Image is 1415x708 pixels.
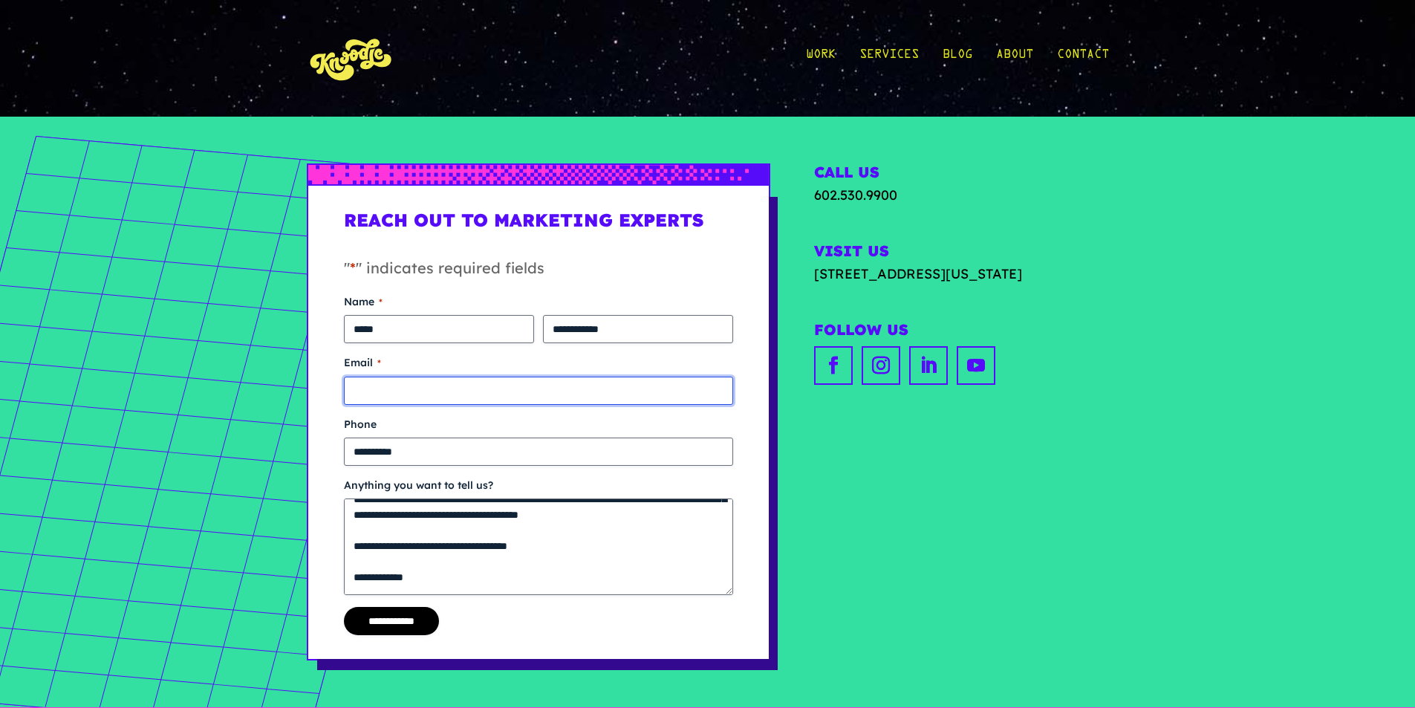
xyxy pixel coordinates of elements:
[943,24,972,93] a: Blog
[814,321,1108,342] h2: Follow Us
[344,210,733,243] h1: Reach Out to Marketing Experts
[862,346,900,385] a: instagram
[344,294,383,309] legend: Name
[859,24,919,93] a: Services
[814,346,853,385] a: facebook
[806,24,836,93] a: Work
[814,186,897,204] a: 602.530.9900
[344,417,733,432] label: Phone
[996,24,1033,93] a: About
[308,165,769,184] img: px-grad-blue-short.svg
[307,24,396,93] img: KnoLogo(yellow)
[957,346,995,385] a: youtube
[909,346,948,385] a: linkedin
[344,355,733,370] label: Email
[814,242,1108,264] h2: Visit Us
[814,264,1108,284] a: [STREET_ADDRESS][US_STATE]
[344,257,733,294] p: " " indicates required fields
[344,478,733,493] label: Anything you want to tell us?
[814,163,1108,185] h2: Call Us
[1057,24,1109,93] a: Contact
